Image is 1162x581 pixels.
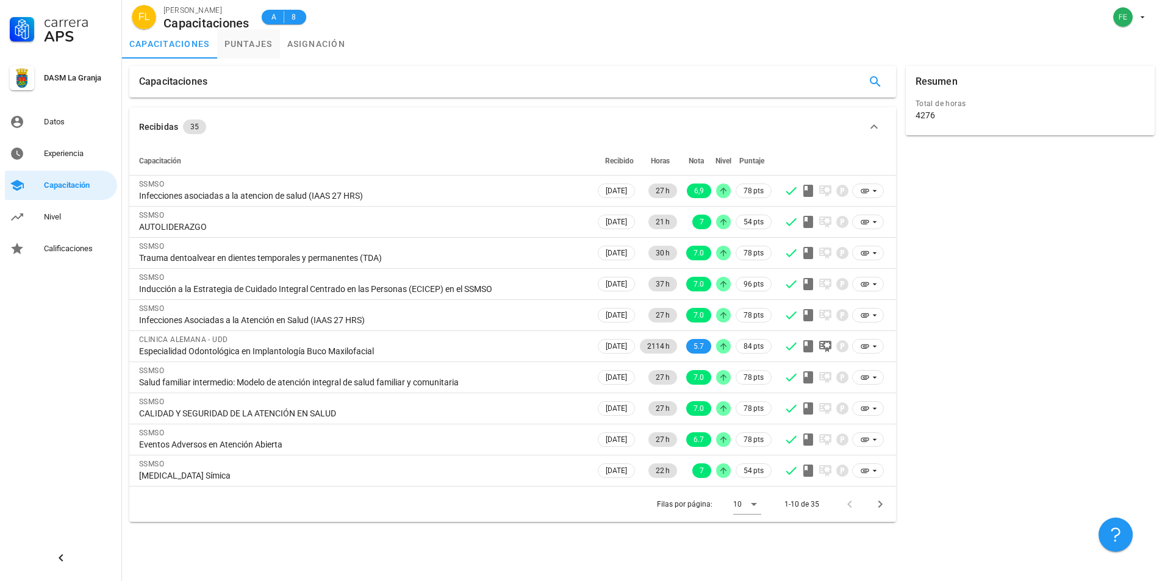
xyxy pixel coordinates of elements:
span: 2114 h [647,339,670,354]
div: Infecciones asociadas a la atencion de salud (IAAS 27 HRS) [139,190,586,201]
span: 27 h [656,308,670,323]
span: 7.0 [694,308,704,323]
div: Infecciones Asociadas a la Atención en Salud (IAAS 27 HRS) [139,315,586,326]
div: 4276 [916,110,935,121]
span: 78 pts [744,371,764,383]
th: Nota [680,146,714,176]
span: [DATE] [606,277,627,291]
span: 27 h [656,401,670,416]
div: Capacitaciones [163,16,249,30]
span: Nivel [715,157,731,165]
th: Puntaje [733,146,774,176]
span: [DATE] [606,184,627,198]
span: [DATE] [606,215,627,229]
th: Nivel [714,146,733,176]
a: Experiencia [5,139,117,168]
span: SSMSO [139,397,164,406]
span: 6.7 [694,432,704,447]
a: Calificaciones [5,234,117,263]
a: puntajes [217,29,280,59]
div: Salud familiar intermedio: Modelo de atención integral de salud familiar y comunitaria [139,377,586,388]
span: 30 h [656,246,670,260]
div: Trauma dentoalvear en dientes temporales y permanentes (TDA) [139,252,586,263]
span: 7.0 [694,370,704,385]
span: 7 [700,463,704,478]
div: 1-10 de 35 [784,499,819,510]
div: DASM La Granja [44,73,112,83]
div: 10Filas por página: [733,494,761,514]
a: Datos [5,107,117,137]
span: SSMSO [139,242,164,251]
span: SSMSO [139,429,164,437]
span: 6,9 [694,184,704,198]
span: A [269,11,279,23]
span: [DATE] [606,402,627,415]
div: Calificaciones [44,244,112,254]
span: 7.0 [694,401,704,416]
span: SSMSO [139,366,164,375]
div: Total de horas [916,98,1145,110]
div: Eventos Adversos en Atención Abierta [139,439,586,450]
a: Nivel [5,202,117,232]
span: Recibido [605,157,634,165]
span: [DATE] [606,464,627,477]
div: avatar [1113,7,1133,27]
div: Datos [44,117,112,127]
span: [DATE] [606,308,627,322]
a: asignación [280,29,353,59]
div: [PERSON_NAME] [163,4,249,16]
span: [DATE] [606,433,627,446]
span: 96 pts [744,278,764,290]
span: 84 pts [744,340,764,352]
span: 78 pts [744,433,764,446]
span: FL [138,5,150,29]
div: Filas por página: [657,487,761,522]
span: 78 pts [744,185,764,197]
span: 21 h [656,215,670,229]
a: Capacitación [5,171,117,200]
div: Experiencia [44,149,112,159]
span: 5.7 [694,339,704,354]
div: [MEDICAL_DATA] Símica [139,470,586,481]
span: Nota [689,157,704,165]
button: Página siguiente [869,493,891,515]
span: [DATE] [606,340,627,353]
span: Puntaje [739,157,764,165]
span: 27 h [656,370,670,385]
a: capacitaciones [122,29,217,59]
div: 10 [733,499,742,510]
span: 27 h [656,432,670,447]
span: 7 [700,215,704,229]
div: Capacitación [44,180,112,190]
div: CALIDAD Y SEGURIDAD DE LA ATENCIÓN EN SALUD [139,408,586,419]
span: 54 pts [744,216,764,228]
th: Horas [637,146,680,176]
div: Recibidas [139,120,178,134]
span: 22 h [656,463,670,478]
span: 35 [190,119,199,134]
th: Recibido [595,146,637,176]
span: 27 h [656,184,670,198]
span: 7.0 [694,277,704,291]
th: Capacitación [129,146,595,176]
div: Inducción a la Estrategia de Cuidado Integral Centrado en las Personas (ECICEP) en el SSMSO [139,283,586,294]
div: avatar [132,5,156,29]
span: Capacitación [139,157,181,165]
span: 37 h [656,277,670,291]
span: 78 pts [744,247,764,259]
div: Carrera [44,15,112,29]
span: 78 pts [744,309,764,321]
span: 8 [289,11,299,23]
div: AUTOLIDERAZGO [139,221,586,232]
span: [DATE] [606,371,627,384]
span: SSMSO [139,211,164,219]
div: APS [44,29,112,44]
div: Nivel [44,212,112,222]
div: Especialidad Odontológica en Implantología Buco Maxilofacial [139,346,586,357]
div: Resumen [916,66,958,98]
span: SSMSO [139,460,164,468]
span: 78 pts [744,402,764,415]
span: 7.0 [694,246,704,260]
span: 54 pts [744,465,764,477]
span: SSMSO [139,304,164,313]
